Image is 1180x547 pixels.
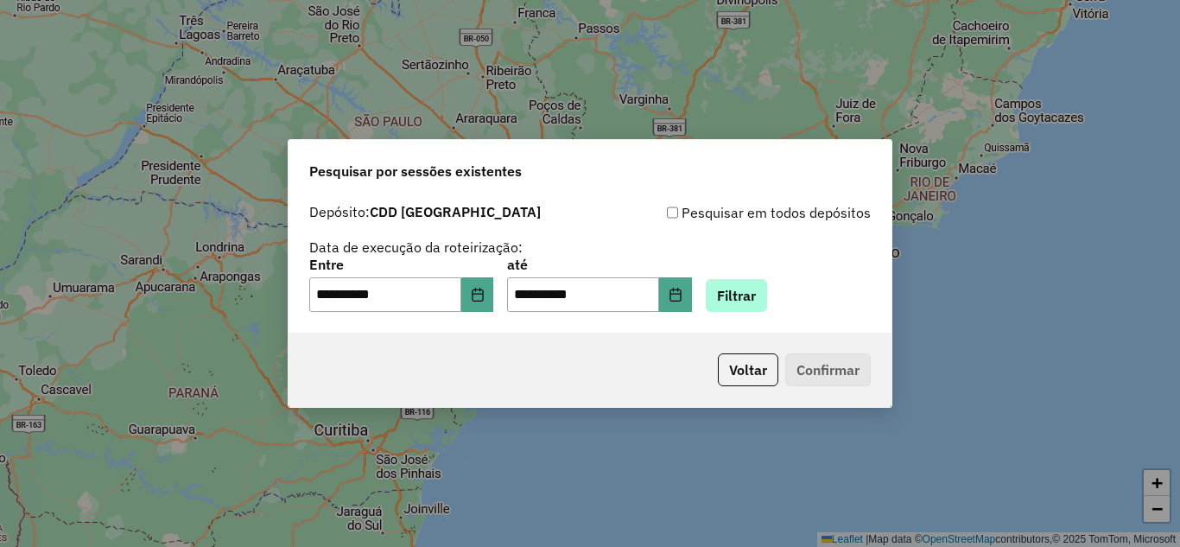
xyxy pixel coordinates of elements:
[659,277,692,312] button: Choose Date
[718,353,778,386] button: Voltar
[590,202,871,223] div: Pesquisar em todos depósitos
[309,237,523,258] label: Data de execução da roteirização:
[370,203,541,220] strong: CDD [GEOGRAPHIC_DATA]
[309,254,493,275] label: Entre
[309,201,541,222] label: Depósito:
[309,161,522,181] span: Pesquisar por sessões existentes
[706,279,767,312] button: Filtrar
[507,254,691,275] label: até
[461,277,494,312] button: Choose Date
